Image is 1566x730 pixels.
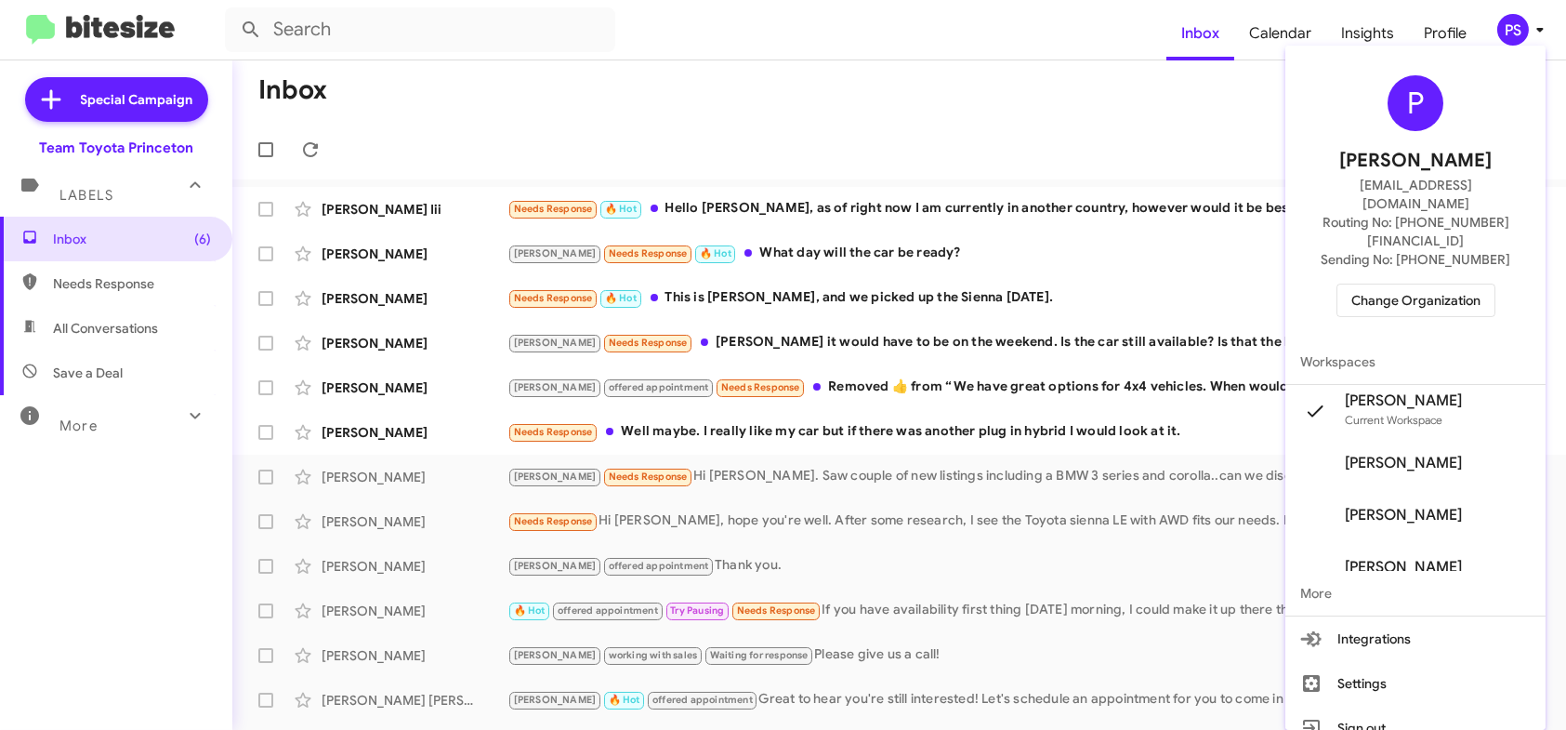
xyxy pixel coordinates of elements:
[1308,213,1523,250] span: Routing No: [PHONE_NUMBER][FINANCIAL_ID]
[1345,392,1462,410] span: [PERSON_NAME]
[1336,284,1495,317] button: Change Organization
[1345,558,1462,577] span: [PERSON_NAME]
[1285,617,1546,661] button: Integrations
[1345,454,1462,472] span: [PERSON_NAME]
[1345,413,1442,427] span: Current Workspace
[1285,339,1546,384] span: Workspaces
[1285,661,1546,706] button: Settings
[1345,506,1462,524] span: [PERSON_NAME]
[1388,75,1443,131] div: P
[1321,250,1510,269] span: Sending No: [PHONE_NUMBER]
[1308,176,1523,213] span: [EMAIL_ADDRESS][DOMAIN_NAME]
[1339,146,1492,176] span: [PERSON_NAME]
[1285,571,1546,616] span: More
[1351,285,1480,316] span: Change Organization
